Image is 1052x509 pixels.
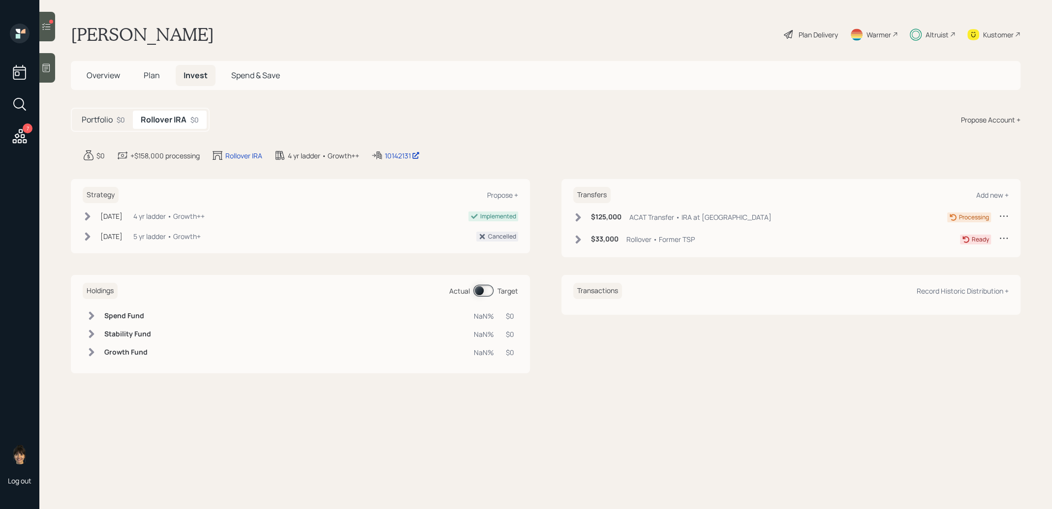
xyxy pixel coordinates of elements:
[100,211,123,221] div: [DATE]
[190,115,199,125] div: $0
[480,212,516,221] div: Implemented
[976,190,1009,200] div: Add new +
[591,235,619,243] h6: $33,000
[225,150,262,161] div: Rollover IRA
[972,235,989,244] div: Ready
[629,212,772,222] div: ACAT Transfer • IRA at [GEOGRAPHIC_DATA]
[474,347,494,358] div: NaN%
[959,213,989,222] div: Processing
[961,115,1021,125] div: Propose Account +
[449,286,470,296] div: Actual
[474,311,494,321] div: NaN%
[506,347,514,358] div: $0
[573,283,622,299] h6: Transactions
[130,150,200,161] div: +$158,000 processing
[82,115,113,124] h5: Portfolio
[104,312,151,320] h6: Spend Fund
[10,445,30,464] img: treva-nostdahl-headshot.png
[141,115,186,124] h5: Rollover IRA
[104,330,151,338] h6: Stability Fund
[385,150,420,161] div: 10142131
[488,232,516,241] div: Cancelled
[144,70,160,81] span: Plan
[983,30,1014,40] div: Kustomer
[71,24,214,45] h1: [PERSON_NAME]
[866,30,891,40] div: Warmer
[497,286,518,296] div: Target
[184,70,208,81] span: Invest
[117,115,125,125] div: $0
[8,476,31,485] div: Log out
[799,30,838,40] div: Plan Delivery
[83,187,119,203] h6: Strategy
[133,231,201,241] div: 5 yr ladder • Growth+
[104,348,151,357] h6: Growth Fund
[83,283,118,299] h6: Holdings
[474,329,494,339] div: NaN%
[133,211,205,221] div: 4 yr ladder • Growth++
[100,231,123,241] div: [DATE]
[487,190,518,200] div: Propose +
[288,150,359,161] div: 4 yr ladder • Growth++
[23,123,32,133] div: 7
[917,286,1009,296] div: Record Historic Distribution +
[591,213,621,221] h6: $125,000
[506,329,514,339] div: $0
[573,187,611,203] h6: Transfers
[626,234,695,244] div: Rollover • Former TSP
[96,150,105,161] div: $0
[87,70,120,81] span: Overview
[506,311,514,321] div: $0
[231,70,280,81] span: Spend & Save
[926,30,949,40] div: Altruist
